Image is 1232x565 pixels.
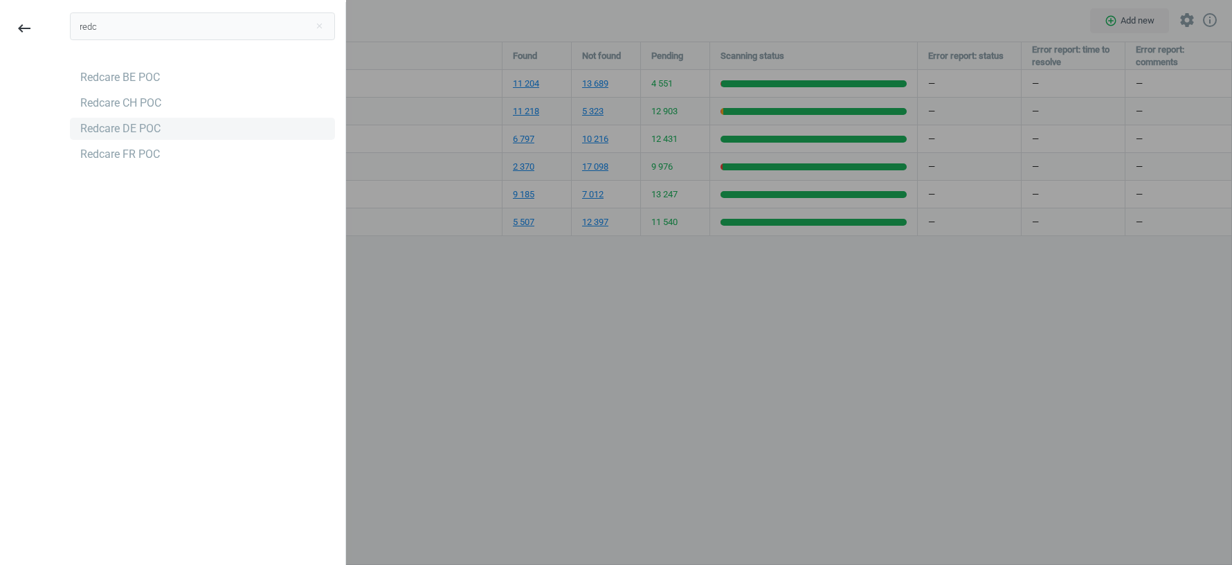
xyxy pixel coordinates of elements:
[16,20,33,37] i: keyboard_backspace
[70,12,335,40] input: Search campaign
[8,12,40,45] button: keyboard_backspace
[80,70,160,85] div: Redcare BE POC
[80,121,161,136] div: Redcare DE POC
[80,96,161,111] div: Redcare CH POC
[80,147,160,162] div: Redcare FR POC
[309,20,329,33] button: Close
